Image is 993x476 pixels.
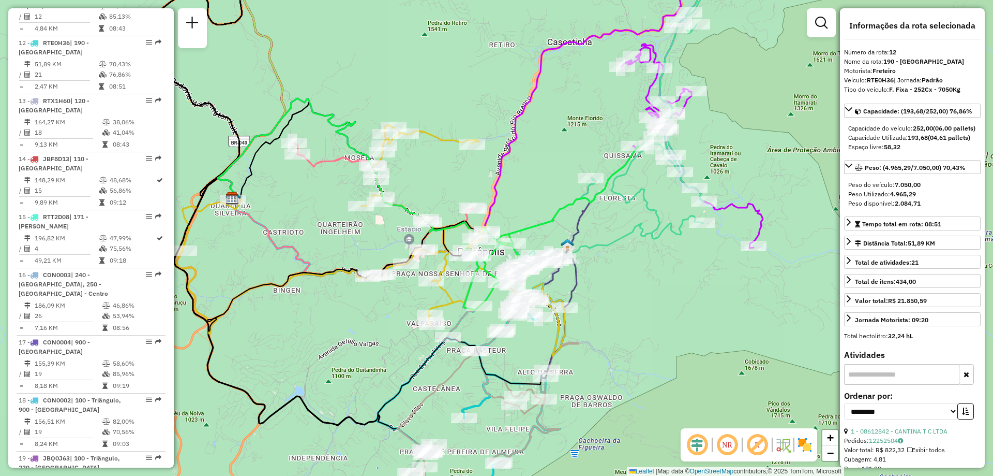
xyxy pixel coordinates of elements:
[19,369,24,379] td: /
[19,139,24,150] td: =
[862,220,941,228] span: Tempo total em rota: 08:51
[848,199,976,208] div: Peso disponível:
[109,255,156,266] td: 09:18
[109,59,161,69] td: 70,43%
[844,255,981,269] a: Total de atividades:21
[844,120,981,156] div: Capacidade: (193,68/252,00) 76,86%
[34,185,99,196] td: 15
[844,85,981,94] div: Tipo do veículo:
[19,338,90,355] span: | 900 - [GEOGRAPHIC_DATA]
[844,436,981,445] div: Pedidos:
[155,455,161,461] em: Rota exportada
[844,104,981,118] a: Capacidade: (193,68/252,00) 76,86%
[24,313,31,319] i: Total de Atividades
[913,124,933,132] strong: 252,00
[34,69,98,80] td: 21
[822,430,838,445] a: Zoom in
[928,134,970,141] strong: (04,61 pallets)
[24,129,31,136] i: Total de Atividades
[19,197,24,208] td: =
[112,311,161,321] td: 53,94%
[19,427,24,437] td: /
[19,69,24,80] td: /
[844,48,981,57] div: Número da rota:
[888,332,913,340] strong: 32,24 hL
[34,416,102,427] td: 156,51 KM
[99,13,107,20] i: % de utilização da cubagem
[109,11,161,22] td: 85,13%
[889,85,960,93] strong: F. Fixa - 252Cx - 7050Kg
[228,191,241,205] img: 01 - UDC Flex Petropolis
[155,155,161,162] em: Rota exportada
[102,429,110,435] i: % de utilização da cubagem
[109,233,156,243] td: 47,99%
[112,369,161,379] td: 85,96%
[851,427,947,435] a: 1 - 08612842 - CANTINA T C LTDA
[112,139,161,150] td: 08:43
[907,446,945,454] span: Exibir todos
[99,61,107,67] i: % de utilização do peso
[19,155,88,172] span: | 110 - [GEOGRAPHIC_DATA]
[894,76,943,84] span: | Jornada:
[24,71,31,78] i: Total de Atividades
[19,311,24,321] td: /
[855,315,928,325] div: Jornada Motorista: 09:20
[869,437,903,444] a: 12252504
[908,134,928,141] strong: 193,68
[102,360,110,367] i: % de utilização do peso
[855,277,916,286] div: Total de itens:
[146,455,152,461] em: Opções
[99,25,104,32] i: Tempo total em rota
[848,190,976,199] div: Peso Utilizado:
[911,258,919,266] strong: 21
[19,255,24,266] td: =
[685,432,710,457] span: Ocultar deslocamento
[109,69,161,80] td: 76,86%
[561,238,574,252] img: 520 UDC Light Petropolis Centro
[690,468,734,475] a: OpenStreetMap
[863,107,972,115] span: Capacidade: (193,68/252,00) 76,86%
[24,246,31,252] i: Total de Atividades
[844,217,981,230] a: Tempo total em rota: 08:51
[34,139,102,150] td: 9,13 KM
[811,12,832,33] a: Exibir filtros
[157,177,163,183] i: Rota otimizada
[656,468,657,475] span: |
[844,57,981,66] div: Nome da rota:
[827,446,834,459] span: −
[627,467,844,476] div: Map data © contributors,© 2025 TomTom, Microsoft
[19,271,108,297] span: | 240 - [GEOGRAPHIC_DATA], 250 - [GEOGRAPHIC_DATA] - Centro
[146,155,152,162] em: Opções
[24,360,31,367] i: Distância Total
[43,213,69,221] span: RTT2D08
[19,271,108,297] span: 16 -
[19,39,89,56] span: | 190 - [GEOGRAPHIC_DATA]
[43,454,70,462] span: JBQ0J63
[155,271,161,278] em: Rota exportada
[112,427,161,437] td: 70,56%
[157,235,163,241] i: Rota otimizada
[99,187,107,194] i: % de utilização da cubagem
[99,83,104,90] i: Tempo total em rota
[102,313,110,319] i: % de utilização da cubagem
[19,185,24,196] td: /
[895,181,921,189] strong: 7.050,00
[99,177,107,183] i: % de utilização do peso
[112,381,161,391] td: 09:19
[99,71,107,78] i: % de utilização da cubagem
[43,338,71,346] span: CON0004
[34,323,102,333] td: 7,16 KM
[146,39,152,46] em: Opções
[146,339,152,345] em: Opções
[775,437,791,453] img: Fluxo de ruas
[19,155,88,172] span: 14 -
[629,468,654,475] a: Leaflet
[796,437,813,453] img: Exibir/Ocultar setores
[146,397,152,403] em: Opções
[146,213,152,220] em: Opções
[24,13,31,20] i: Total de Atividades
[957,403,974,420] button: Ordem crescente
[844,76,981,85] div: Veículo:
[109,81,161,92] td: 08:51
[844,445,981,455] div: Valor total: R$ 822,32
